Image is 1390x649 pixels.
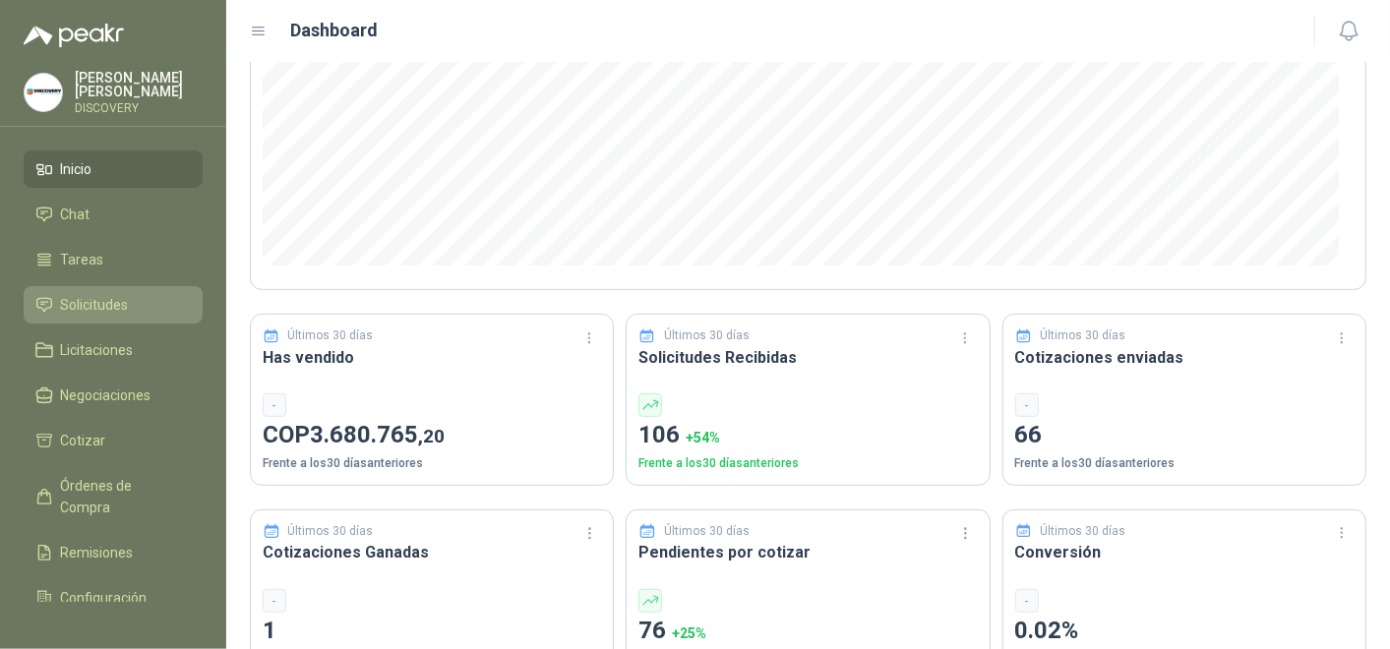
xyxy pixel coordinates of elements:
[263,393,286,417] div: -
[24,241,203,278] a: Tareas
[291,17,379,44] h1: Dashboard
[664,326,750,345] p: Últimos 30 días
[61,339,134,361] span: Licitaciones
[61,249,104,270] span: Tareas
[24,422,203,459] a: Cotizar
[1015,393,1039,417] div: -
[263,589,286,613] div: -
[1015,454,1354,473] p: Frente a los 30 días anteriores
[75,102,203,114] p: DISCOVERY
[24,579,203,617] a: Configuración
[61,158,92,180] span: Inicio
[672,625,706,641] span: + 25 %
[263,345,601,370] h3: Has vendido
[24,196,203,233] a: Chat
[664,522,750,541] p: Últimos 30 días
[25,74,62,111] img: Company Logo
[61,430,106,451] span: Cotizar
[61,204,91,225] span: Chat
[24,331,203,369] a: Licitaciones
[310,421,445,448] span: 3.680.765
[24,24,124,47] img: Logo peakr
[61,587,148,609] span: Configuración
[1015,589,1039,613] div: -
[1040,522,1125,541] p: Últimos 30 días
[24,467,203,526] a: Órdenes de Compra
[638,417,977,454] p: 106
[418,425,445,447] span: ,20
[638,345,977,370] h3: Solicitudes Recibidas
[1040,326,1125,345] p: Últimos 30 días
[24,534,203,571] a: Remisiones
[638,454,977,473] p: Frente a los 30 días anteriores
[686,430,720,445] span: + 54 %
[75,71,203,98] p: [PERSON_NAME] [PERSON_NAME]
[263,417,601,454] p: COP
[1015,540,1354,564] h3: Conversión
[24,150,203,188] a: Inicio
[638,540,977,564] h3: Pendientes por cotizar
[1015,345,1354,370] h3: Cotizaciones enviadas
[61,475,184,518] span: Órdenes de Compra
[288,326,374,345] p: Últimos 30 días
[1015,417,1354,454] p: 66
[61,294,129,316] span: Solicitudes
[24,286,203,324] a: Solicitudes
[61,384,151,406] span: Negociaciones
[263,540,601,564] h3: Cotizaciones Ganadas
[24,377,203,414] a: Negociaciones
[263,454,601,473] p: Frente a los 30 días anteriores
[288,522,374,541] p: Últimos 30 días
[61,542,134,563] span: Remisiones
